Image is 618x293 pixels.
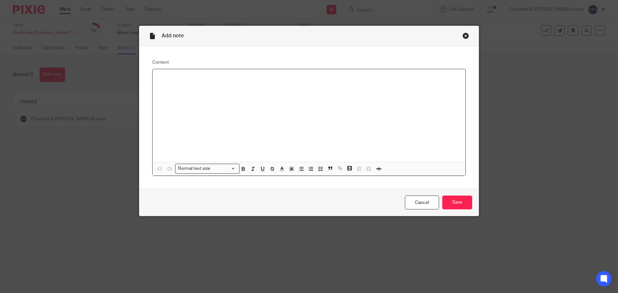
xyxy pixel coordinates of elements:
[175,164,239,174] div: Search for option
[152,59,466,66] label: Content
[442,196,472,209] input: Save
[405,196,439,209] a: Cancel
[212,165,236,172] input: Search for option
[463,32,469,39] div: Close this dialog window
[162,33,184,38] span: Add note
[177,165,212,172] span: Normal text size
